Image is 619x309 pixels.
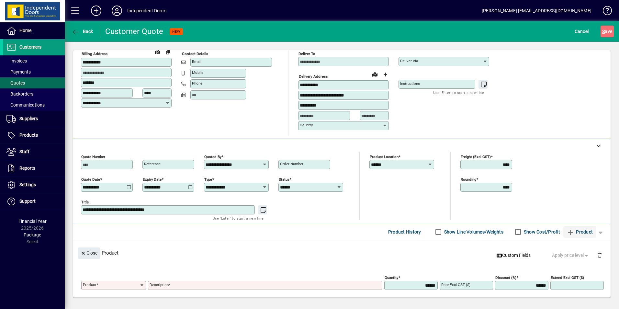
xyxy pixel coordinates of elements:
[592,252,607,258] app-page-header-button: Delete
[83,282,96,287] mat-label: Product
[3,144,65,160] a: Staff
[105,26,163,37] div: Customer Quote
[76,250,102,256] app-page-header-button: Close
[298,51,315,56] mat-label: Deliver To
[380,69,390,80] button: Choose address
[81,200,89,204] mat-label: Title
[86,5,107,17] button: Add
[6,102,45,108] span: Communications
[127,6,166,16] div: Independent Doors
[385,275,398,280] mat-label: Quantity
[81,154,105,159] mat-label: Quote number
[19,28,31,33] span: Home
[172,29,180,34] span: NEW
[370,154,399,159] mat-label: Product location
[3,55,65,66] a: Invoices
[300,123,313,127] mat-label: Country
[24,232,41,237] span: Package
[3,77,65,88] a: Quotes
[107,5,127,17] button: Profile
[461,177,476,181] mat-label: Rounding
[551,275,584,280] mat-label: Extend excl GST ($)
[72,29,93,34] span: Back
[573,26,591,37] button: Cancel
[400,81,420,86] mat-label: Instructions
[3,66,65,77] a: Payments
[443,229,503,235] label: Show Line Volumes/Weights
[598,1,611,22] a: Knowledge Base
[386,226,424,238] button: Product History
[602,26,612,37] span: ave
[163,47,173,57] button: Copy to Delivery address
[150,282,169,287] mat-label: Description
[213,214,264,222] mat-hint: Use 'Enter' to start a new line
[18,219,47,224] span: Financial Year
[81,248,97,258] span: Close
[78,247,100,259] button: Close
[279,177,289,181] mat-label: Status
[3,111,65,127] a: Suppliers
[461,154,491,159] mat-label: Freight (excl GST)
[6,58,27,63] span: Invoices
[192,70,203,75] mat-label: Mobile
[65,26,100,37] app-page-header-button: Back
[3,99,65,110] a: Communications
[3,127,65,143] a: Products
[144,162,161,166] mat-label: Reference
[3,88,65,99] a: Backorders
[496,252,531,259] span: Custom Fields
[3,177,65,193] a: Settings
[19,199,36,204] span: Support
[602,29,605,34] span: S
[575,26,589,37] span: Cancel
[6,69,31,74] span: Payments
[19,44,41,50] span: Customers
[552,252,590,259] span: Apply price level
[280,162,303,166] mat-label: Order number
[143,177,162,181] mat-label: Expiry date
[19,132,38,138] span: Products
[6,91,33,97] span: Backorders
[523,229,560,235] label: Show Cost/Profit
[6,80,25,86] span: Quotes
[70,26,95,37] button: Back
[204,154,221,159] mat-label: Quoted by
[19,166,35,171] span: Reports
[441,282,470,287] mat-label: Rate excl GST ($)
[433,89,484,96] mat-hint: Use 'Enter' to start a new line
[192,59,201,64] mat-label: Email
[482,6,591,16] div: [PERSON_NAME] [EMAIL_ADDRESS][DOMAIN_NAME]
[370,69,380,79] a: View on map
[601,26,614,37] button: Save
[19,149,29,154] span: Staff
[152,46,163,57] a: View on map
[204,177,212,181] mat-label: Type
[592,247,607,263] button: Delete
[400,59,418,63] mat-label: Deliver via
[3,160,65,177] a: Reports
[495,275,516,280] mat-label: Discount (%)
[494,249,533,261] button: Custom Fields
[73,241,611,265] div: Product
[192,81,202,86] mat-label: Phone
[19,182,36,187] span: Settings
[549,249,592,261] button: Apply price level
[3,193,65,210] a: Support
[388,227,421,237] span: Product History
[19,116,38,121] span: Suppliers
[3,23,65,39] a: Home
[81,177,100,181] mat-label: Quote date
